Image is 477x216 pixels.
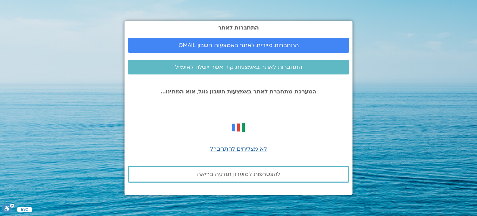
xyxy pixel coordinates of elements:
a: להצטרפות למועדון תודעה בריאה [128,166,349,183]
h2: התחברות לאתר [128,25,349,31]
a: התחברות מיידית לאתר באמצעות חשבון GMAIL [128,38,349,53]
span: להצטרפות למועדון תודעה בריאה [197,171,280,177]
p: המערכת מתחברת לאתר באמצעות חשבון גוגל, אנא המתינו... [128,89,349,95]
a: לא מצליחים להתחבר? [210,145,267,153]
span: התחברות לאתר באמצעות קוד אשר יישלח לאימייל [175,64,302,70]
span: התחברות מיידית לאתר באמצעות חשבון GMAIL [179,42,299,48]
a: התחברות לאתר באמצעות קוד אשר יישלח לאימייל [128,60,349,74]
